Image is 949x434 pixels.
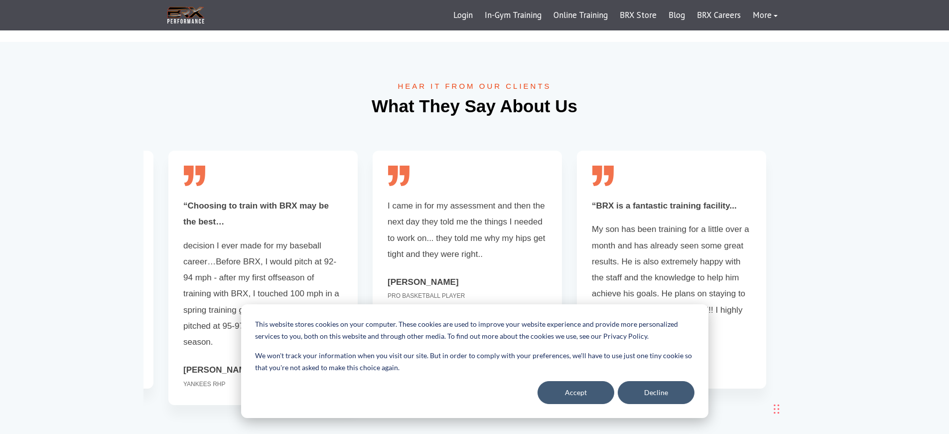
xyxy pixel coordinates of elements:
[183,365,255,375] strong: [PERSON_NAME]
[663,3,691,27] a: Blog
[547,3,614,27] a: Online Training
[618,381,694,404] button: Decline
[183,198,343,230] b: “Choosing to train with BRX may be the best…
[592,198,737,214] b: “BRX is a fantastic training facility...
[166,5,206,25] img: BRX Transparent Logo-2
[774,394,780,424] div: Drag
[747,3,784,27] a: More
[691,3,747,27] a: BRX Careers
[183,198,343,351] p: decision I ever made for my baseball career…Before BRX, I would pitch at 92-94 mph - after my fir...
[388,198,547,262] p: I came in for my assessment and then the next day they told me the things I needed to work on... ...
[176,82,774,91] span: HEAR IT FROM OUR CLIENTS
[183,378,343,390] span: YANKEES RHP
[241,304,708,418] div: Cookie banner
[176,96,774,117] h2: What They Say About Us
[447,3,479,27] a: Login
[255,350,694,374] p: We won't track your information when you visit our site. But in order to comply with your prefere...
[592,198,751,334] p: My son has been training for a little over a month and has already seen some great results. He is...
[388,277,459,287] strong: [PERSON_NAME]
[388,290,547,302] span: PRO BASKETBALL PLAYER
[255,318,694,343] div: This website stores cookies on your computer. These cookies are used to improve your website expe...
[769,331,949,434] iframe: Chat Widget
[447,3,784,27] div: Navigation Menu
[479,3,547,27] a: In-Gym Training
[538,381,614,404] button: Accept
[614,3,663,27] a: BRX Store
